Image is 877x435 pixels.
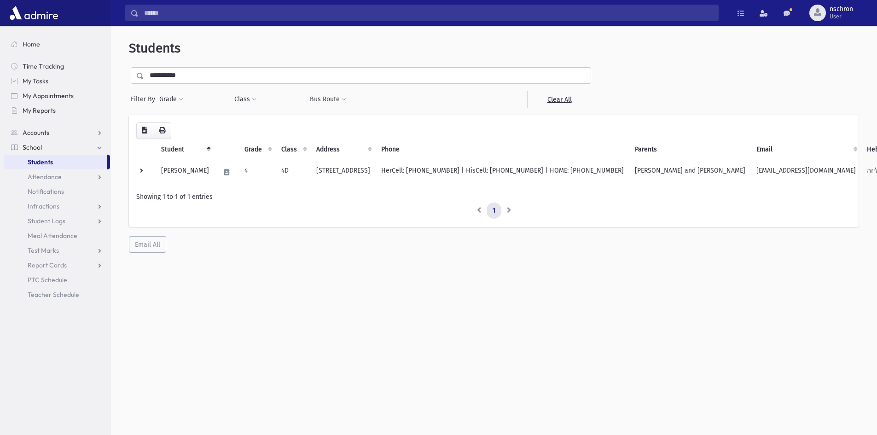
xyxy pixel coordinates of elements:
a: 1 [487,203,501,219]
span: Time Tracking [23,62,64,70]
th: Grade: activate to sort column ascending [239,139,276,160]
td: [PERSON_NAME] [156,160,215,185]
th: Email: activate to sort column ascending [751,139,861,160]
a: Time Tracking [4,59,110,74]
button: Email All [129,236,166,253]
span: Students [28,158,53,166]
button: Bus Route [309,91,347,108]
a: Notifications [4,184,110,199]
a: PTC Schedule [4,273,110,287]
th: Address: activate to sort column ascending [311,139,376,160]
th: Student: activate to sort column descending [156,139,215,160]
td: 4 [239,160,276,185]
td: [STREET_ADDRESS] [311,160,376,185]
span: Accounts [23,128,49,137]
span: My Appointments [23,92,74,100]
a: Meal Attendance [4,228,110,243]
span: School [23,143,42,151]
input: Search [139,5,718,21]
a: My Reports [4,103,110,118]
div: Showing 1 to 1 of 1 entries [136,192,851,202]
td: [PERSON_NAME] and [PERSON_NAME] [629,160,751,185]
span: Student Logs [28,217,65,225]
span: Home [23,40,40,48]
a: School [4,140,110,155]
img: AdmirePro [7,4,60,22]
span: Meal Attendance [28,232,77,240]
td: HerCell: [PHONE_NUMBER] | HisCell: [PHONE_NUMBER] | HOME: [PHONE_NUMBER] [376,160,629,185]
span: User [830,13,853,20]
button: Grade [159,91,184,108]
span: Test Marks [28,246,59,255]
span: Report Cards [28,261,67,269]
span: Notifications [28,187,64,196]
button: Class [234,91,257,108]
th: Parents [629,139,751,160]
span: Filter By [131,94,159,104]
button: CSV [136,122,153,139]
span: Students [129,41,180,56]
button: Print [153,122,171,139]
a: My Tasks [4,74,110,88]
span: Attendance [28,173,62,181]
a: Clear All [527,91,591,108]
span: nschron [830,6,853,13]
span: My Tasks [23,77,48,85]
a: Students [4,155,107,169]
span: My Reports [23,106,56,115]
td: [EMAIL_ADDRESS][DOMAIN_NAME] [751,160,861,185]
th: Phone [376,139,629,160]
a: Report Cards [4,258,110,273]
a: Infractions [4,199,110,214]
td: 4D [276,160,311,185]
a: Home [4,37,110,52]
span: PTC Schedule [28,276,67,284]
a: Test Marks [4,243,110,258]
span: Teacher Schedule [28,290,79,299]
a: My Appointments [4,88,110,103]
a: Attendance [4,169,110,184]
a: Accounts [4,125,110,140]
a: Teacher Schedule [4,287,110,302]
a: Student Logs [4,214,110,228]
th: Class: activate to sort column ascending [276,139,311,160]
span: Infractions [28,202,59,210]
